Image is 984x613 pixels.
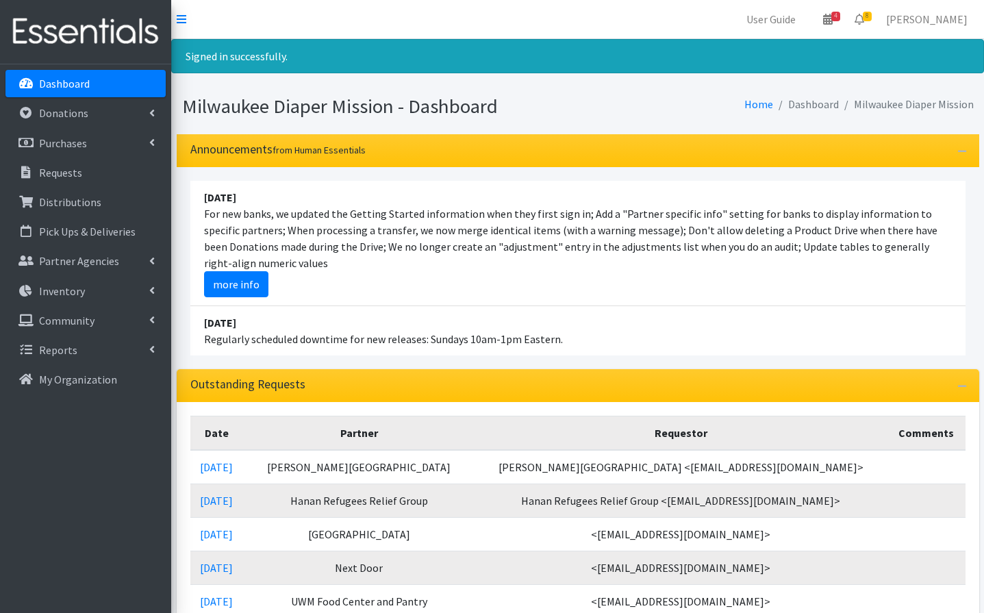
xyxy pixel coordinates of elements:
[190,142,366,157] h3: Announcements
[5,70,166,97] a: Dashboard
[5,188,166,216] a: Distributions
[863,12,872,21] span: 8
[182,95,573,118] h1: Milwaukee Diaper Mission - Dashboard
[831,12,840,21] span: 4
[475,551,887,584] td: <[EMAIL_ADDRESS][DOMAIN_NAME]>
[5,9,166,55] img: HumanEssentials
[5,336,166,364] a: Reports
[887,416,966,450] th: Comments
[735,5,807,33] a: User Guide
[39,284,85,298] p: Inventory
[200,494,233,508] a: [DATE]
[39,106,88,120] p: Donations
[39,166,82,179] p: Requests
[243,450,475,484] td: [PERSON_NAME][GEOGRAPHIC_DATA]
[5,129,166,157] a: Purchases
[5,307,166,334] a: Community
[243,551,475,584] td: Next Door
[812,5,844,33] a: 4
[200,460,233,474] a: [DATE]
[773,95,839,114] li: Dashboard
[5,159,166,186] a: Requests
[200,595,233,608] a: [DATE]
[39,195,101,209] p: Distributions
[5,218,166,245] a: Pick Ups & Deliveries
[475,416,887,450] th: Requestor
[273,144,366,156] small: from Human Essentials
[190,377,305,392] h3: Outstanding Requests
[243,484,475,517] td: Hanan Refugees Relief Group
[875,5,979,33] a: [PERSON_NAME]
[190,181,966,306] li: For new banks, we updated the Getting Started information when they first sign in; Add a "Partner...
[475,517,887,551] td: <[EMAIL_ADDRESS][DOMAIN_NAME]>
[475,484,887,517] td: Hanan Refugees Relief Group <[EMAIL_ADDRESS][DOMAIN_NAME]>
[200,561,233,575] a: [DATE]
[39,254,119,268] p: Partner Agencies
[39,343,77,357] p: Reports
[475,450,887,484] td: [PERSON_NAME][GEOGRAPHIC_DATA] <[EMAIL_ADDRESS][DOMAIN_NAME]>
[844,5,875,33] a: 8
[200,527,233,541] a: [DATE]
[39,77,90,90] p: Dashboard
[39,314,94,327] p: Community
[190,416,244,450] th: Date
[171,39,984,73] div: Signed in successfully.
[5,99,166,127] a: Donations
[243,416,475,450] th: Partner
[39,225,136,238] p: Pick Ups & Deliveries
[204,316,236,329] strong: [DATE]
[5,366,166,393] a: My Organization
[204,271,268,297] a: more info
[5,277,166,305] a: Inventory
[204,190,236,204] strong: [DATE]
[39,373,117,386] p: My Organization
[243,517,475,551] td: [GEOGRAPHIC_DATA]
[744,97,773,111] a: Home
[190,306,966,355] li: Regularly scheduled downtime for new releases: Sundays 10am-1pm Eastern.
[5,247,166,275] a: Partner Agencies
[39,136,87,150] p: Purchases
[839,95,974,114] li: Milwaukee Diaper Mission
